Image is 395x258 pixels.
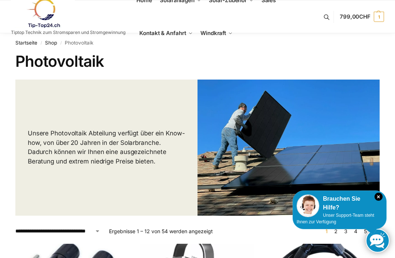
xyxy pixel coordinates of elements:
i: Schließen [375,193,383,201]
div: Brauchen Sie Hilfe? [297,195,383,212]
a: 799,00CHF 1 [340,6,384,28]
span: Seite 1 [324,228,330,234]
span: CHF [359,13,370,20]
a: Seite 2 [332,228,339,234]
img: Customer service [297,195,319,217]
nav: Breadcrumb [15,33,380,52]
a: Shop [45,40,57,46]
span: / [57,40,65,46]
span: 799,00 [340,13,370,20]
span: Windkraft [200,30,226,36]
a: Windkraft [197,17,236,50]
span: 1 [374,12,384,22]
p: Unsere Photovoltaik Abteilung verfügt über ein Know-how, von über 20 Jahren in der Solarbranche. ... [28,129,185,166]
h1: Photovoltaik [15,52,380,70]
span: / [37,40,45,46]
nav: Produkt-Seitennummerierung [321,227,380,235]
p: Tiptop Technik zum Stromsparen und Stromgewinnung [11,30,125,35]
a: Kontakt & Anfahrt [136,17,196,50]
span: Kontakt & Anfahrt [139,30,186,36]
span: Unser Support-Team steht Ihnen zur Verfügung [297,213,374,224]
p: Ergebnisse 1 – 12 von 54 werden angezeigt [109,227,213,235]
a: Seite 3 [342,228,349,234]
a: Startseite [15,40,37,46]
a: Seite 5 [362,228,369,234]
img: Photovoltaik Dachanlagen [197,80,380,216]
a: Seite 4 [352,228,359,234]
select: Shop-Reihenfolge [15,227,100,235]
